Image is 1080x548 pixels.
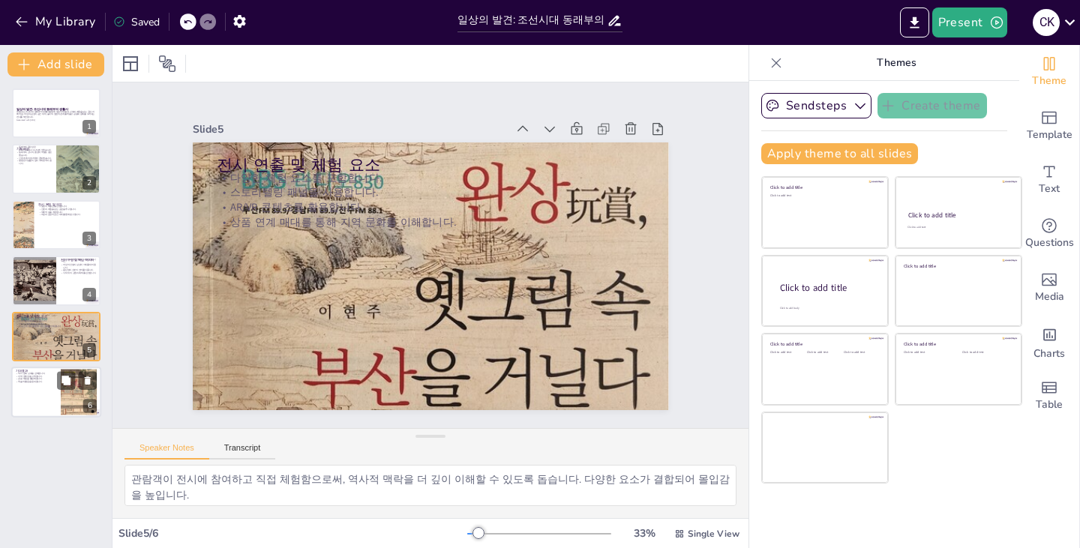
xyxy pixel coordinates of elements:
p: 몸단장과 신분의 언어를 다룹니다. [61,269,96,272]
div: Add text boxes [1019,153,1079,207]
p: 전시 연출 및 체험 요소 [16,313,96,318]
div: Add images, graphics, shapes or video [1019,261,1079,315]
span: Questions [1025,235,1074,251]
div: 2 [12,144,100,193]
div: Click to add title [908,211,1008,220]
div: Click to add title [780,282,876,295]
p: 동래부의 군사적, 행정적 역할도 중요했습니다. [16,151,52,156]
strong: 일상의 발견: 조선시대 동래부의 생활사 [16,107,68,111]
p: 기대효과 [16,369,56,373]
p: 상품 연계 매대를 통해 지역 문화를 이해합니다. [16,325,96,328]
button: Add slide [7,52,104,76]
div: Add a table [1019,369,1079,423]
p: 신분과 계층을 넘는 공감을 추구합니다. [38,208,96,211]
span: Charts [1033,346,1065,362]
p: 지역 정체성을 고취합니다. [16,375,56,378]
div: Add ready made slides [1019,99,1079,153]
div: 4 [82,288,96,301]
input: Insert title [457,10,607,31]
p: 다양한 체험 요소를 포함합니다. [265,88,453,486]
p: 스토리텔링 패널을 사용합니다. [16,319,96,322]
div: Click to add text [844,351,877,355]
div: 5 [82,343,96,357]
button: Apply theme to all slides [761,143,918,164]
button: Duplicate Slide [57,371,75,389]
p: 스토리텔링 패널을 사용합니다. [279,82,466,480]
p: 동래부의 중요성은 [DEMOGRAPHIC_DATA]에 있었습니다. [16,145,52,151]
div: Click to add title [770,341,877,347]
button: Export to PowerPoint [900,7,929,37]
p: 전시는 여러 공간으로 나뉘어 있습니다. [61,258,96,263]
button: Speaker Notes [124,443,209,460]
div: 3 [82,232,96,245]
div: Click to add text [907,226,1007,229]
div: Add charts and graphs [1019,315,1079,369]
p: 관광 체험을 활성화합니다. [16,378,56,381]
div: 3 [12,200,100,250]
p: 본 발표는 조선시대 동래부의 생활사를 통해 일상의 재발견, 신분과 계층을 넘는 공감, 의례적 삶, 여성과 남성의 공간 대비, 놀이와 생업의 경계를 허물고 공동체 문화를 드러내... [16,110,96,118]
p: AR/VR 콘텐츠를 활용합니다. [16,322,96,325]
p: 평범한 사람들의 삶이 주목받아야 합니다. [16,159,52,164]
div: Saved [113,15,160,29]
div: Slide 5 / 6 [118,526,467,541]
div: Click to add body [780,307,874,310]
div: Click to add text [770,194,877,198]
div: C K [1033,9,1060,36]
textarea: 관람객이 전시에 참여하고 직접 체험함으로써, 역사적 맥락을 더 깊이 이해할 수 있도록 돕습니다. 다양한 요소가 결합되어 몰입감을 높입니다. 스토리텔링을 통해 관람객은 각 공간... [124,465,736,506]
button: Present [932,7,1007,37]
button: Sendsteps [761,93,871,118]
p: Generated with [URL] [16,118,96,121]
p: 다양한 체험 요소를 포함합니다. [16,316,96,319]
div: 33 % [626,526,662,541]
div: 2 [82,176,96,190]
div: 1 [82,120,96,133]
button: My Library [11,10,102,34]
p: 전시 연출 및 체험 요소 [250,92,445,493]
div: Click to add title [904,262,1011,268]
p: 의례적 삶을 조명합니다. [38,211,96,214]
button: Transcript [209,443,276,460]
span: Theme [1032,73,1066,89]
div: Click to add title [904,341,1011,347]
div: Layout [118,52,142,76]
div: Click to add text [807,351,841,355]
p: 역사 문화 교육을 강화합니다. [16,372,56,375]
div: Change the overall theme [1019,45,1079,99]
div: 5 [12,312,100,361]
div: Get real-time input from your audience [1019,207,1079,261]
div: Click to add text [770,351,804,355]
div: Click to add text [962,351,1009,355]
p: 여성과 남성의 공간 대비를 통해 탐구합니다. [38,214,96,217]
p: 학술적 활용을 증대합니다. [16,380,56,383]
div: 4 [12,256,100,305]
p: 일상의 재발견을 강조합니다. [38,205,96,208]
p: 신분 계층의 엄격함이 존재했습니다. [16,156,52,159]
span: Template [1027,127,1072,143]
button: Create theme [877,93,987,118]
div: Slide 5 [277,235,418,527]
span: Text [1039,181,1060,197]
p: 여성의 안방과 남성의 서재를 대비합니다. [61,264,96,269]
div: 6 [11,367,101,418]
span: Single View [688,528,739,540]
div: Click to add title [770,184,877,190]
p: 상품 연계 매대를 통해 지역 문화를 이해합니다. [306,70,493,468]
div: Click to add text [904,351,951,355]
div: 1 [12,88,100,138]
p: Themes [788,45,1004,81]
button: C K [1033,7,1060,37]
p: AR/VR 콘텐츠를 활용합니다. [292,76,480,474]
span: Position [158,55,176,73]
p: 식탁 위의 교환과 축제를 강조합니다. [61,272,96,275]
p: 전시 목적 및 의도 [38,202,96,207]
span: Table [1036,397,1063,413]
span: Media [1035,289,1064,305]
div: 6 [83,399,97,412]
button: Delete Slide [79,371,97,389]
